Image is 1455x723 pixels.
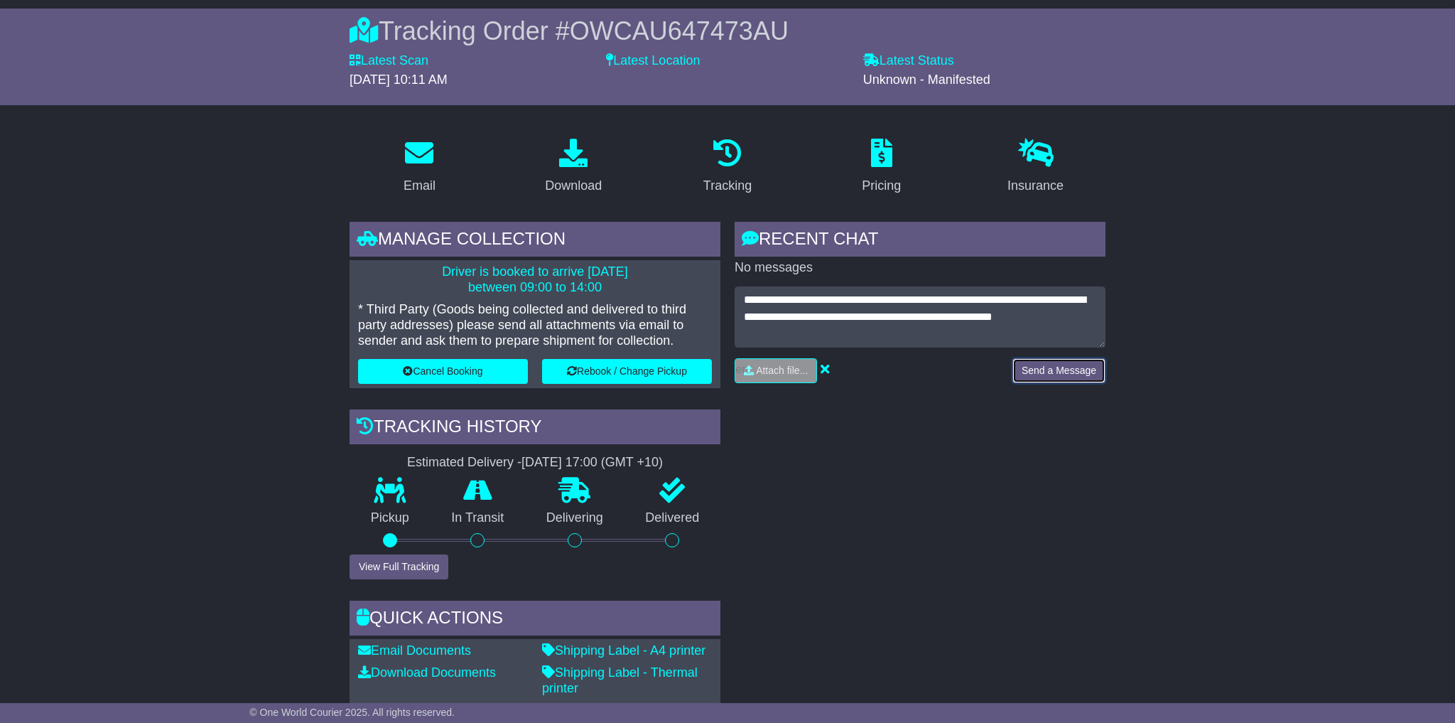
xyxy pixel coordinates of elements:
[863,73,990,87] span: Unknown - Manifested
[350,555,448,579] button: View Full Tracking
[358,264,712,295] p: Driver is booked to arrive [DATE] between 09:00 to 14:00
[624,510,721,526] p: Delivered
[735,260,1105,276] p: No messages
[394,134,445,200] a: Email
[350,510,431,526] p: Pickup
[536,134,611,200] a: Download
[358,665,496,680] a: Download Documents
[350,409,720,448] div: Tracking history
[606,53,700,69] label: Latest Location
[570,16,789,45] span: OWCAU647473AU
[1012,358,1105,383] button: Send a Message
[735,222,1105,260] div: RECENT CHAT
[1007,176,1064,196] div: Insurance
[350,455,720,471] div: Estimated Delivery -
[853,134,910,200] a: Pricing
[358,643,471,658] a: Email Documents
[545,176,602,196] div: Download
[998,134,1073,200] a: Insurance
[358,359,528,384] button: Cancel Booking
[358,302,712,348] p: * Third Party (Goods being collected and delivered to third party addresses) please send all atta...
[703,176,752,196] div: Tracking
[404,176,436,196] div: Email
[862,176,901,196] div: Pricing
[431,510,526,526] p: In Transit
[694,134,761,200] a: Tracking
[542,643,705,658] a: Shipping Label - A4 printer
[249,707,455,718] span: © One World Courier 2025. All rights reserved.
[350,53,428,69] label: Latest Scan
[542,359,712,384] button: Rebook / Change Pickup
[525,510,624,526] p: Delivering
[350,601,720,639] div: Quick Actions
[863,53,954,69] label: Latest Status
[350,222,720,260] div: Manage collection
[542,665,698,695] a: Shipping Label - Thermal printer
[521,455,663,471] div: [DATE] 17:00 (GMT +10)
[350,16,1105,46] div: Tracking Order #
[350,73,448,87] span: [DATE] 10:11 AM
